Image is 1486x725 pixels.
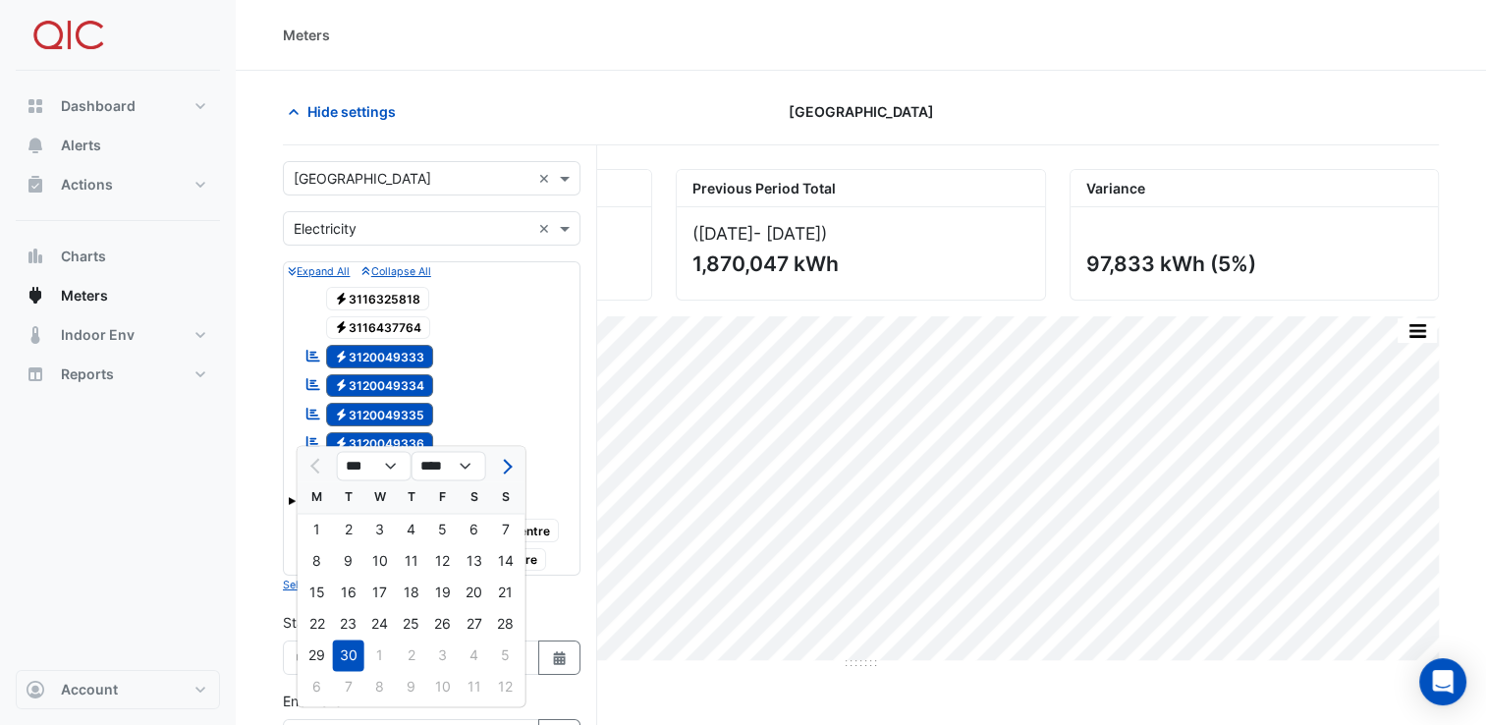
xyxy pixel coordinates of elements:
fa-icon: Electricity [334,407,349,421]
div: ([DATE] ) [692,223,1028,244]
div: Sunday, May 5, 2024 [490,640,522,671]
div: Wednesday, April 24, 2024 [364,608,396,640]
div: 11 [459,671,490,702]
div: Tuesday, May 7, 2024 [333,671,364,702]
select: Select year [412,452,486,481]
div: Variance [1071,170,1438,207]
img: Company Logo [24,16,112,55]
div: 11 [396,545,427,577]
div: 7 [333,671,364,702]
div: 97,833 kWh (5%) [1086,251,1418,276]
button: Select Reportable [283,576,372,593]
div: W [364,481,396,513]
div: Wednesday, April 3, 2024 [364,514,396,545]
div: F [427,481,459,513]
div: 18 [396,577,427,608]
span: 3116437764 [326,316,431,340]
div: Friday, May 3, 2024 [427,640,459,671]
app-icon: Actions [26,175,45,195]
div: 20 [459,577,490,608]
div: Thursday, April 11, 2024 [396,545,427,577]
button: Hide settings [283,94,409,129]
div: Monday, April 22, 2024 [302,608,333,640]
div: Friday, May 10, 2024 [427,671,459,702]
div: 2 [333,514,364,545]
div: 25 [396,608,427,640]
app-icon: Reports [26,364,45,384]
div: Meters [283,25,330,45]
div: 21 [490,577,522,608]
label: Start Date [283,612,349,633]
span: 3120049334 [326,374,434,398]
span: Clear [538,218,555,239]
small: Select Reportable [283,579,372,591]
div: 6 [302,671,333,702]
div: Tuesday, April 9, 2024 [333,545,364,577]
span: Account [61,680,118,699]
app-icon: Indoor Env [26,325,45,345]
div: Thursday, May 9, 2024 [396,671,427,702]
span: 3116325818 [326,287,430,310]
fa-icon: Select Date [551,649,569,666]
div: 28 [490,608,522,640]
app-icon: Dashboard [26,96,45,116]
div: 1 [364,640,396,671]
div: 27 [459,608,490,640]
div: M [302,481,333,513]
div: 10 [427,671,459,702]
span: Actions [61,175,113,195]
span: Hide settings [307,101,396,122]
div: Saturday, April 20, 2024 [459,577,490,608]
div: 4 [396,514,427,545]
div: Open Intercom Messenger [1419,658,1466,705]
div: Sunday, May 12, 2024 [490,671,522,702]
div: T [396,481,427,513]
div: Sunday, April 21, 2024 [490,577,522,608]
div: 6 [459,514,490,545]
div: Friday, April 5, 2024 [427,514,459,545]
div: Monday, April 15, 2024 [302,577,333,608]
small: Collapse All [361,265,430,278]
fa-icon: Electricity [334,349,349,363]
div: Thursday, April 25, 2024 [396,608,427,640]
div: 22 [302,608,333,640]
span: Reports [61,364,114,384]
span: Indoor Env [61,325,135,345]
span: Meters [61,286,108,306]
fa-icon: Electricity [334,378,349,393]
div: 5 [427,514,459,545]
select: Select month [337,452,412,481]
button: Expand All [288,262,350,280]
app-icon: Meters [26,286,45,306]
div: S [490,481,522,513]
div: Saturday, April 6, 2024 [459,514,490,545]
label: End Date [283,691,342,711]
div: 1,870,047 kWh [692,251,1024,276]
button: Actions [16,165,220,204]
div: 10 [364,545,396,577]
div: Thursday, April 18, 2024 [396,577,427,608]
span: 3120049336 [326,432,434,456]
span: Clear [538,168,555,189]
div: S [459,481,490,513]
fa-icon: Electricity [334,291,349,306]
div: 5 [490,640,522,671]
button: Indoor Env [16,315,220,355]
div: Tuesday, April 2, 2024 [333,514,364,545]
div: 9 [333,545,364,577]
div: Thursday, May 2, 2024 [396,640,427,671]
fa-icon: Reportable [304,347,322,363]
button: Reports [16,355,220,394]
div: Monday, April 29, 2024 [302,640,333,671]
div: Saturday, April 27, 2024 [459,608,490,640]
div: 15 [302,577,333,608]
fa-icon: Electricity [334,436,349,451]
div: Saturday, May 11, 2024 [459,671,490,702]
div: Monday, April 1, 2024 [302,514,333,545]
button: Meters [16,276,220,315]
div: 12 [427,545,459,577]
div: Sunday, April 7, 2024 [490,514,522,545]
app-icon: Alerts [26,136,45,155]
span: [GEOGRAPHIC_DATA] [788,101,933,122]
div: 7 [490,514,522,545]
